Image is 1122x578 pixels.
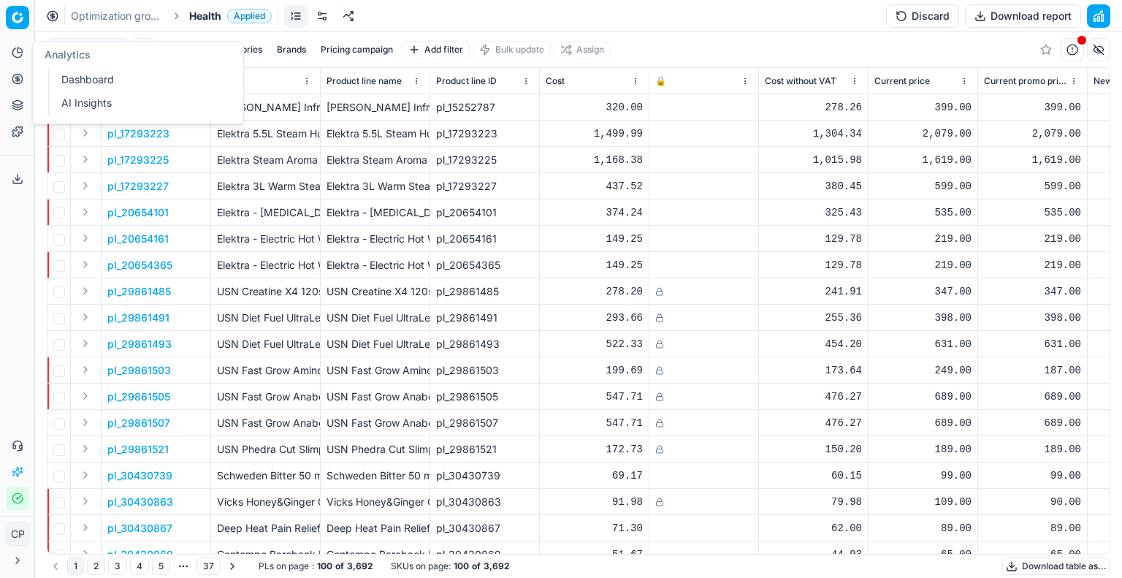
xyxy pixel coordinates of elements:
button: pl_29861505 [107,389,170,404]
button: Expand [77,177,94,194]
button: pl_29861521 [107,442,169,457]
button: Expand [77,124,94,142]
div: 325.43 [765,205,862,220]
div: Elektra Steam Aroma Humidifier | Ultrasonic | Hot or Cold [327,153,424,167]
button: Expand [77,440,94,457]
div: 320.00 [546,100,643,115]
button: Expand [77,229,94,247]
p: Elektra - [MEDICAL_DATA] - Blue [217,205,314,220]
span: PLs on page [259,560,309,572]
button: pl_30430869 [107,547,173,562]
button: Download report [965,4,1081,28]
button: Pricing campaign [315,41,399,58]
span: CP [7,523,28,545]
div: 1,168.38 [546,153,643,167]
div: 1,304.34 [765,126,862,141]
div: 399.00 [984,100,1081,115]
p: pl_20654365 [107,258,172,273]
div: 219.00 [984,232,1081,246]
div: 90.00 [984,495,1081,509]
div: 374.24 [546,205,643,220]
nav: breadcrumb [71,9,272,23]
p: pl_29861493 [107,337,172,351]
button: pl_20654161 [107,232,169,246]
p: pl_17293227 [107,179,169,194]
div: 293.66 [546,311,643,325]
div: 2,079.00 [984,126,1081,141]
div: 689.00 [984,416,1081,430]
button: 37 [196,558,221,575]
strong: of [335,560,344,572]
button: Expand [77,466,94,484]
a: Optimization groups [71,9,164,23]
p: pl_29861485 [107,284,171,299]
button: 2 [87,558,105,575]
div: Schweden Bitter 50 ml Herbaforce [327,468,424,483]
span: Current promo price [984,75,1066,87]
div: 278.26 [765,100,862,115]
strong: 100 [317,560,332,572]
div: pl_20654161 [436,232,533,246]
div: 599.00 [984,179,1081,194]
div: : [259,560,373,572]
div: pl_15252787 [436,100,533,115]
div: 71.30 [546,521,643,536]
p: Elektra Steam Aroma Humidifier | Ultrasonic | Hot or Cold [217,153,314,167]
span: 🔒 [655,75,666,87]
div: 150.20 [765,442,862,457]
button: 4 [130,558,149,575]
div: 219.00 [984,258,1081,273]
button: 5 [152,558,170,575]
div: Vicks Honey&Ginger Cough Syrup 150ml 53197 [327,495,424,509]
div: 89.00 [984,521,1081,536]
p: Elektra - Electric Hot Water Bottle - Blue [217,258,314,273]
div: 51.67 [546,547,643,562]
div: 172.73 [546,442,643,457]
div: pl_29861493 [436,337,533,351]
a: AI Insights [56,93,226,113]
div: 219.00 [874,258,972,273]
div: 60.15 [765,468,862,483]
div: 249.00 [874,363,972,378]
div: 437.52 [546,179,643,194]
div: 547.71 [546,416,643,430]
p: pl_17293225 [107,153,169,167]
p: pl_20654101 [107,205,169,220]
span: Product line ID [436,75,497,87]
div: USN Diet Fuel UltraLean - Strawberry 1,8kg [327,337,424,351]
div: pl_29861503 [436,363,533,378]
div: pl_17293223 [436,126,533,141]
strong: 3,692 [484,560,510,572]
span: Current price [874,75,930,87]
div: USN Creatine X4 120s [327,284,424,299]
button: Expand [77,387,94,405]
div: 149.25 [546,258,643,273]
div: 1,499.99 [546,126,643,141]
button: Discard [886,4,959,28]
button: 1 [67,558,84,575]
div: USN Phedra Cut Slimpacks [PERSON_NAME] 20 sachets [327,442,424,457]
button: Expand [77,519,94,536]
div: 347.00 [984,284,1081,299]
div: 398.00 [984,311,1081,325]
button: CP [6,522,29,546]
button: pl_30430863 [107,495,173,509]
div: pl_17293227 [436,179,533,194]
div: 454.20 [765,337,862,351]
button: pl_29861491 [107,311,169,325]
div: USN Diet Fuel UltraLean - Vanilla 900g [327,311,424,325]
div: 476.27 [765,389,862,404]
p: Elektra - Electric Hot Water Bottle - Red [217,232,314,246]
div: 1,619.00 [984,153,1081,167]
div: 129.78 [765,232,862,246]
p: pl_29861503 [107,363,171,378]
button: Expand [77,545,94,563]
button: pl_30430867 [107,521,172,536]
div: 398.00 [874,311,972,325]
span: Cost without VAT [765,75,836,87]
button: Expand [77,414,94,431]
p: Schweden Bitter 50 ml Herbaforce [217,468,314,483]
div: 199.69 [546,363,643,378]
